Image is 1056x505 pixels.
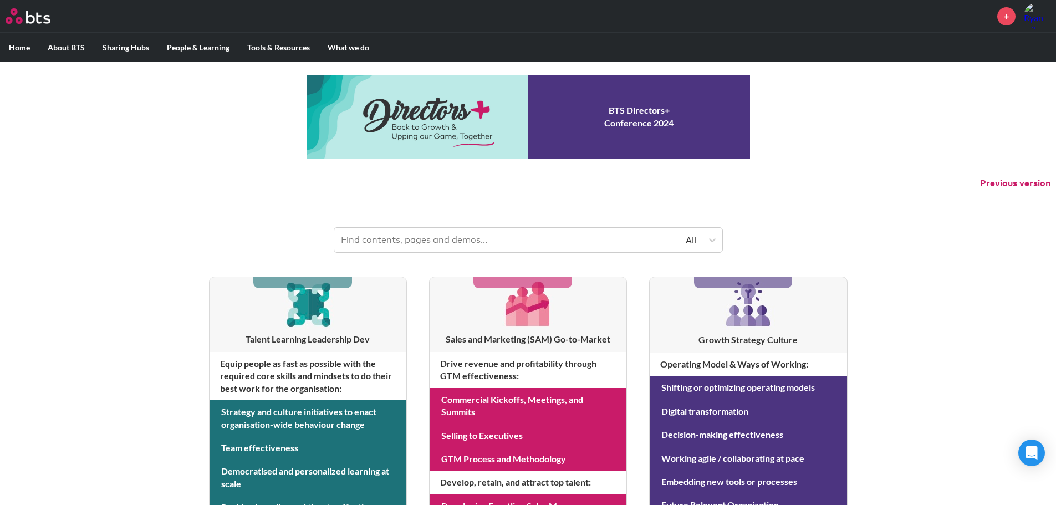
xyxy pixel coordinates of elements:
h3: Talent Learning Leadership Dev [210,333,406,345]
h3: Growth Strategy Culture [650,334,846,346]
img: [object Object] [722,277,775,330]
label: Tools & Resources [238,33,319,62]
button: Previous version [980,177,1050,190]
a: Go home [6,8,71,24]
label: What we do [319,33,378,62]
img: [object Object] [502,277,554,330]
h4: Develop, retain, and attract top talent : [430,471,626,494]
img: Ryan Stiles [1024,3,1050,29]
img: BTS Logo [6,8,50,24]
label: Sharing Hubs [94,33,158,62]
h4: Operating Model & Ways of Working : [650,353,846,376]
a: Profile [1024,3,1050,29]
h4: Equip people as fast as possible with the required core skills and mindsets to do their best work... [210,352,406,400]
h3: Sales and Marketing (SAM) Go-to-Market [430,333,626,345]
label: People & Learning [158,33,238,62]
a: + [997,7,1016,25]
a: Conference 2024 [307,75,750,159]
input: Find contents, pages and demos... [334,228,611,252]
div: Open Intercom Messenger [1018,440,1045,466]
div: All [617,234,696,246]
h4: Drive revenue and profitability through GTM effectiveness : [430,352,626,388]
label: About BTS [39,33,94,62]
img: [object Object] [282,277,334,330]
